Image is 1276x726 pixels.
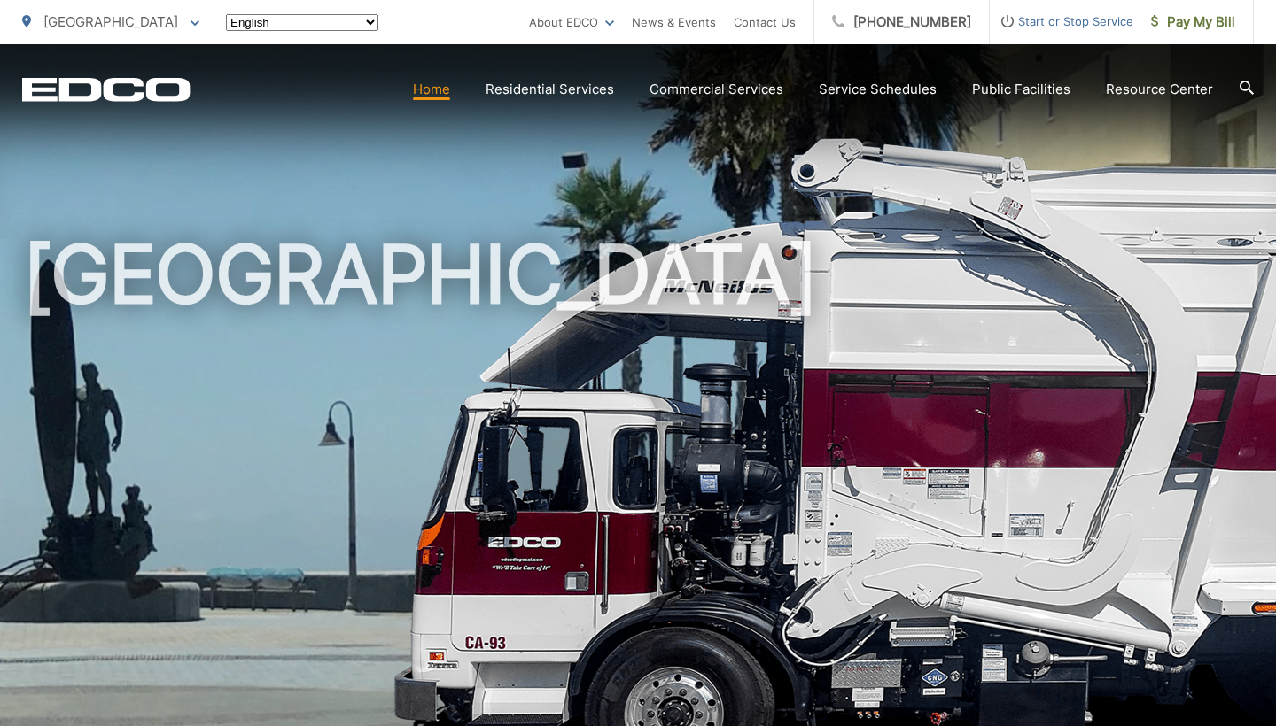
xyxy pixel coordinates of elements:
span: [GEOGRAPHIC_DATA] [43,13,178,30]
select: Select a language [226,14,378,31]
a: Commercial Services [650,79,783,100]
a: Service Schedules [819,79,937,100]
a: Residential Services [486,79,614,100]
a: Resource Center [1106,79,1213,100]
a: Home [413,79,450,100]
a: EDCD logo. Return to the homepage. [22,77,191,102]
a: About EDCO [529,12,614,33]
a: Contact Us [734,12,796,33]
a: News & Events [632,12,716,33]
a: Public Facilities [972,79,1070,100]
span: Pay My Bill [1151,12,1235,33]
